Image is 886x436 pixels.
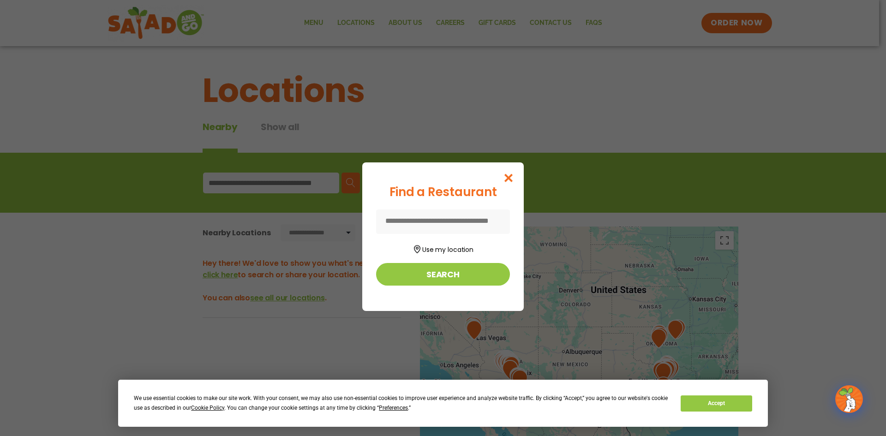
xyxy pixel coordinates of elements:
span: Cookie Policy [191,405,224,411]
button: Accept [681,395,752,412]
span: Preferences [379,405,408,411]
div: Find a Restaurant [376,183,510,201]
div: Cookie Consent Prompt [118,380,768,427]
div: We use essential cookies to make our site work. With your consent, we may also use non-essential ... [134,394,670,413]
button: Close modal [494,162,524,193]
img: wpChatIcon [836,386,862,412]
button: Search [376,263,510,286]
button: Use my location [376,242,510,255]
